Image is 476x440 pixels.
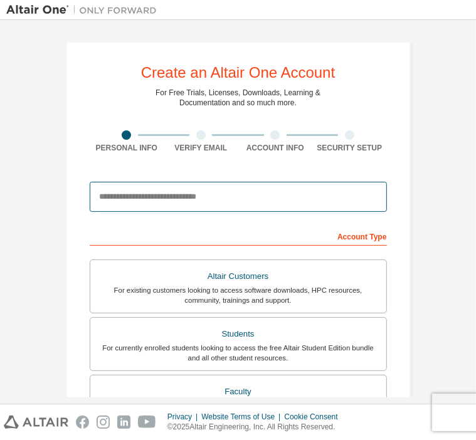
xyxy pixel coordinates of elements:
div: Altair Customers [98,268,379,285]
div: Students [98,325,379,343]
div: Cookie Consent [284,412,345,422]
div: Website Terms of Use [201,412,284,422]
div: Verify Email [164,143,238,153]
p: © 2025 Altair Engineering, Inc. All Rights Reserved. [167,422,346,432]
img: youtube.svg [138,416,156,429]
img: Altair One [6,4,163,16]
div: Account Info [238,143,313,153]
div: For Free Trials, Licenses, Downloads, Learning & Documentation and so much more. [156,88,320,108]
img: instagram.svg [97,416,110,429]
div: Privacy [167,412,201,422]
div: For existing customers looking to access software downloads, HPC resources, community, trainings ... [98,285,379,305]
div: Account Type [90,226,387,246]
div: Personal Info [90,143,164,153]
div: Security Setup [312,143,387,153]
img: facebook.svg [76,416,89,429]
img: altair_logo.svg [4,416,68,429]
div: For currently enrolled students looking to access the free Altair Student Edition bundle and all ... [98,343,379,363]
img: linkedin.svg [117,416,130,429]
div: Create an Altair One Account [141,65,336,80]
div: Faculty [98,383,379,401]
